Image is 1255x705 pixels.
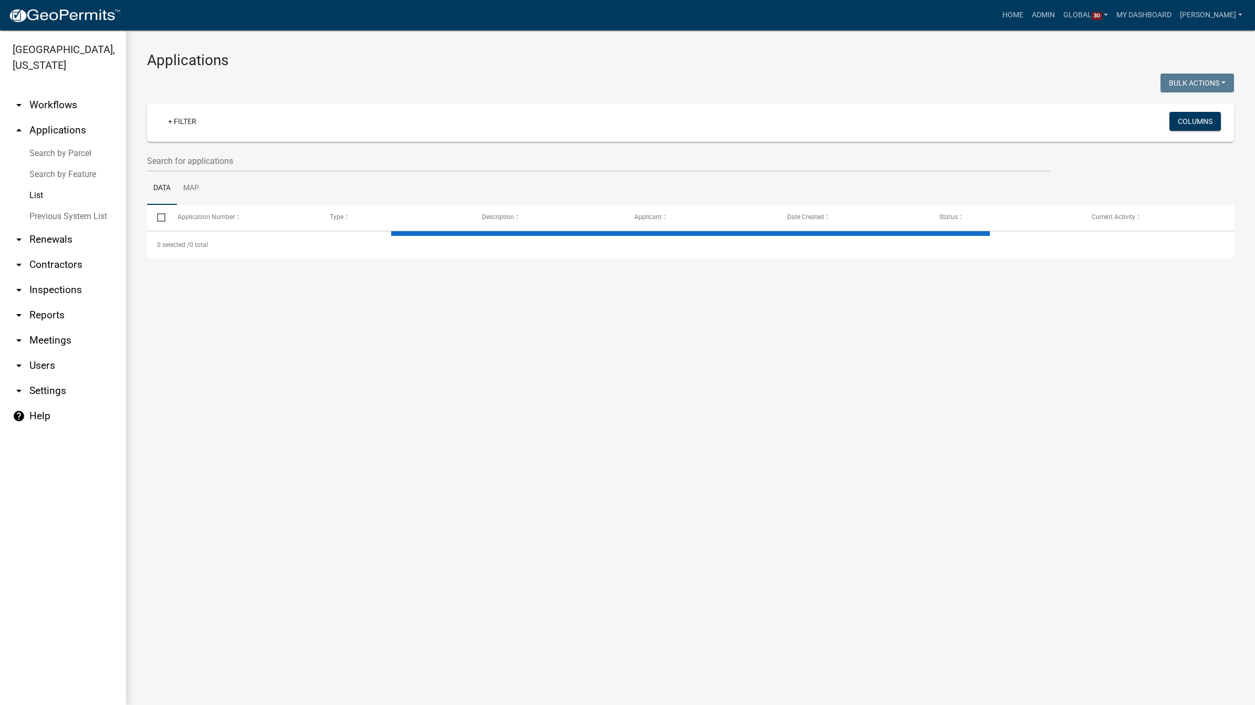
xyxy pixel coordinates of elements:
i: arrow_drop_down [13,284,25,296]
a: Home [998,5,1028,25]
i: arrow_drop_down [13,359,25,372]
a: [PERSON_NAME] [1176,5,1247,25]
span: Application Number [177,213,235,221]
a: Data [147,172,177,205]
a: My Dashboard [1112,5,1176,25]
datatable-header-cell: Status [929,205,1082,230]
div: 0 total [147,232,1234,258]
span: 30 [1092,12,1102,20]
datatable-header-cell: Description [472,205,624,230]
a: + Filter [160,112,205,131]
datatable-header-cell: Application Number [167,205,319,230]
a: Map [177,172,205,205]
i: arrow_drop_down [13,99,25,111]
i: arrow_drop_down [13,309,25,322]
i: arrow_drop_down [13,233,25,246]
datatable-header-cell: Date Created [777,205,929,230]
datatable-header-cell: Select [147,205,167,230]
a: Global30 [1059,5,1113,25]
datatable-header-cell: Type [320,205,472,230]
i: arrow_drop_down [13,258,25,271]
button: Columns [1169,112,1221,131]
span: Status [939,213,958,221]
span: Date Created [787,213,824,221]
span: Description [482,213,514,221]
input: Search for applications [147,150,1050,172]
h3: Applications [147,51,1234,69]
span: 0 selected / [157,241,190,248]
i: arrow_drop_down [13,385,25,397]
datatable-header-cell: Applicant [624,205,777,230]
i: arrow_drop_down [13,334,25,347]
span: Applicant [634,213,662,221]
i: arrow_drop_up [13,124,25,137]
i: help [13,410,25,422]
datatable-header-cell: Current Activity [1082,205,1234,230]
span: Type [330,213,343,221]
span: Current Activity [1092,213,1135,221]
a: Admin [1028,5,1059,25]
button: Bulk Actions [1160,74,1234,92]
